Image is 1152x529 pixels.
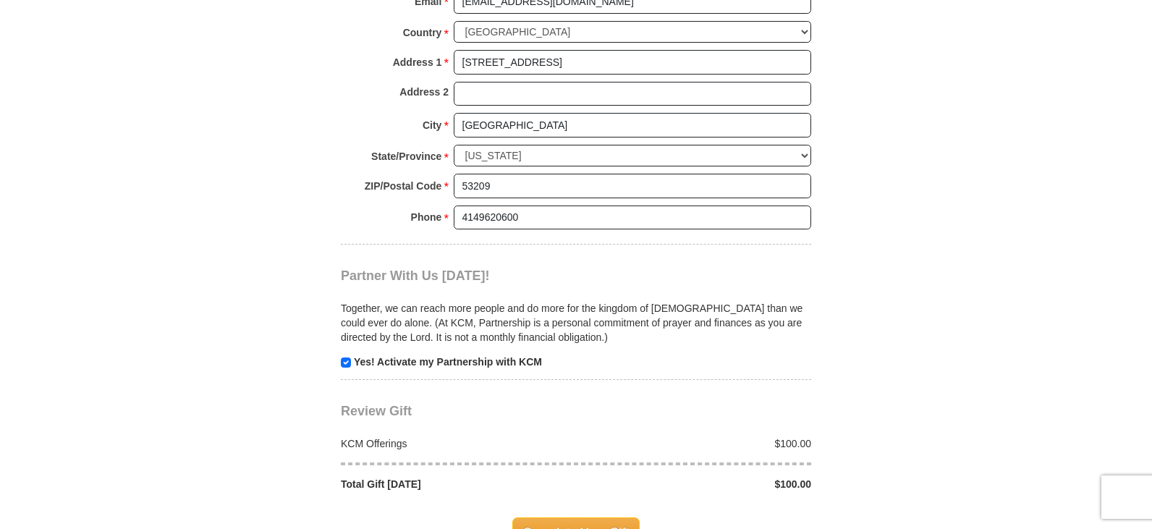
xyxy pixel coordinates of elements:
strong: State/Province [371,146,441,166]
strong: Address 2 [399,82,449,102]
strong: Country [403,22,442,43]
div: KCM Offerings [334,436,577,451]
strong: ZIP/Postal Code [365,176,442,196]
div: $100.00 [576,436,819,451]
div: Total Gift [DATE] [334,477,577,491]
div: $100.00 [576,477,819,491]
strong: Yes! Activate my Partnership with KCM [354,356,542,368]
span: Review Gift [341,404,412,418]
span: Partner With Us [DATE]! [341,268,490,283]
strong: Address 1 [393,52,442,72]
strong: Phone [411,207,442,227]
strong: City [423,115,441,135]
p: Together, we can reach more people and do more for the kingdom of [DEMOGRAPHIC_DATA] than we coul... [341,301,811,344]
